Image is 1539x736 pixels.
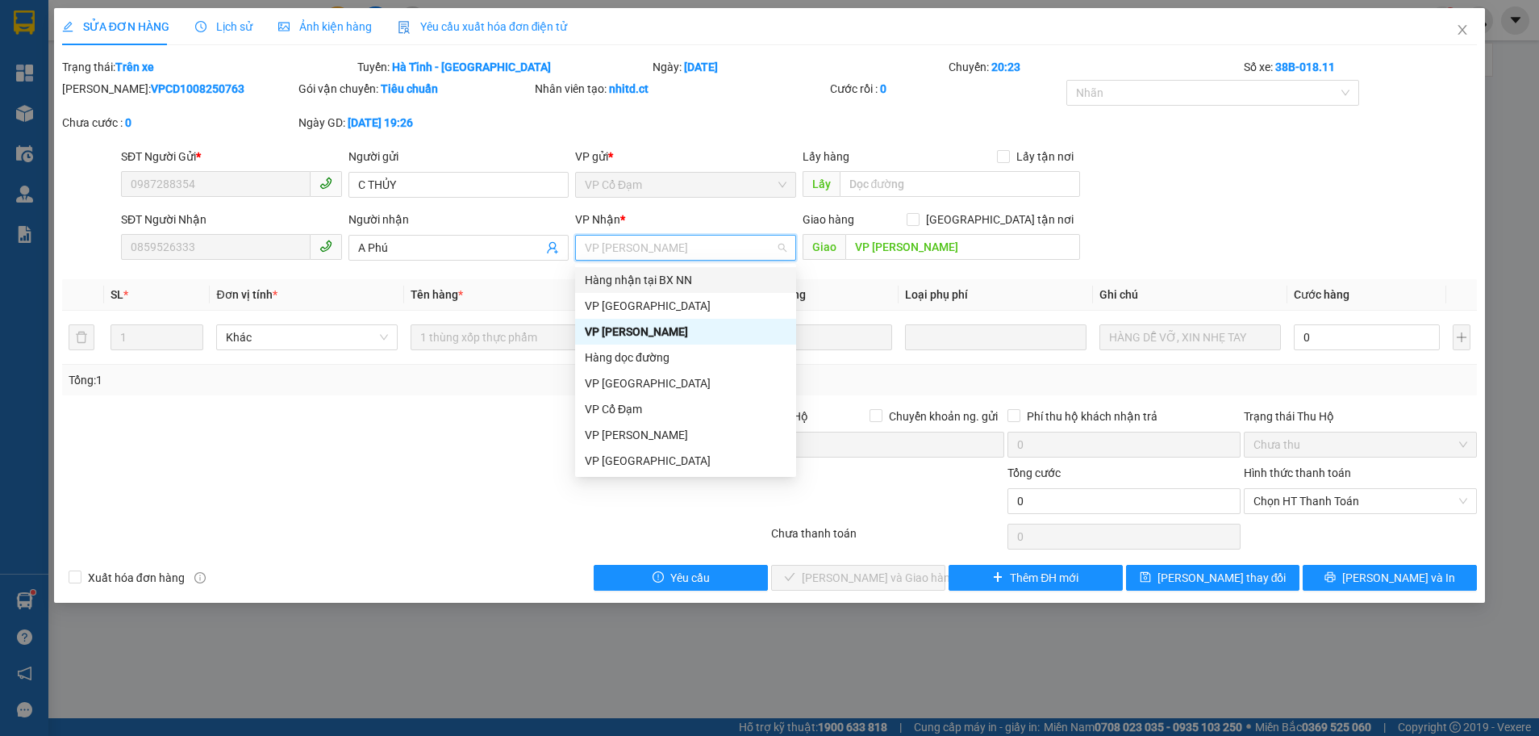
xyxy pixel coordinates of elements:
[575,213,620,226] span: VP Nhận
[62,114,295,132] div: Chưa cước :
[769,525,1006,553] div: Chưa thanh toán
[1456,23,1469,36] span: close
[1275,61,1335,73] b: 38B-018.11
[278,21,290,32] span: picture
[992,571,1003,584] span: plus
[1342,569,1455,587] span: [PERSON_NAME] và In
[803,171,840,197] span: Lấy
[62,21,73,32] span: edit
[62,20,169,33] span: SỬA ĐƠN HÀNG
[1007,466,1061,479] span: Tổng cước
[1157,569,1287,587] span: [PERSON_NAME] thay đổi
[1242,58,1479,76] div: Số xe:
[575,396,796,422] div: VP Cổ Đạm
[356,58,651,76] div: Tuyến:
[670,569,710,587] span: Yêu cầu
[651,58,946,76] div: Ngày:
[411,288,463,301] span: Tên hàng
[991,61,1020,73] b: 20:23
[20,117,282,144] b: GỬI : VP [PERSON_NAME]
[298,80,532,98] div: Gói vận chuyển:
[575,293,796,319] div: VP Mỹ Đình
[594,565,768,591] button: exclamation-circleYêu cầu
[585,400,786,418] div: VP Cổ Đạm
[398,21,411,34] img: icon
[684,61,718,73] b: [DATE]
[1126,565,1300,591] button: save[PERSON_NAME] thay đổi
[62,80,295,98] div: [PERSON_NAME]:
[575,422,796,448] div: VP Cương Gián
[1020,408,1164,425] span: Phí thu hộ khách nhận trả
[575,319,796,345] div: VP Hoàng Liệt
[575,345,796,370] div: Hàng dọc đường
[585,452,786,470] div: VP [GEOGRAPHIC_DATA]
[585,173,786,197] span: VP Cổ Đạm
[348,211,569,228] div: Người nhận
[1253,433,1467,457] span: Chưa thu
[81,569,191,587] span: Xuất hóa đơn hàng
[1303,565,1477,591] button: printer[PERSON_NAME] và In
[151,82,244,95] b: VPCD1008250763
[882,408,1004,425] span: Chuyển khoản ng. gửi
[585,323,786,341] div: VP [PERSON_NAME]
[575,370,796,396] div: VP Hà Đông
[348,116,413,129] b: [DATE] 19:26
[319,240,332,253] span: phone
[398,20,568,33] span: Yêu cầu xuất hóa đơn điện tử
[803,150,849,163] span: Lấy hàng
[1453,324,1470,350] button: plus
[226,325,388,349] span: Khác
[111,288,123,301] span: SL
[840,171,1080,197] input: Dọc đường
[1244,408,1477,425] div: Trạng thái Thu Hộ
[60,58,356,76] div: Trạng thái:
[1099,324,1281,350] input: Ghi Chú
[575,267,796,293] div: Hàng nhận tại BX NN
[585,374,786,392] div: VP [GEOGRAPHIC_DATA]
[585,297,786,315] div: VP [GEOGRAPHIC_DATA]
[899,279,1093,311] th: Loại phụ phí
[575,448,796,474] div: VP Xuân Giang
[381,82,438,95] b: Tiêu chuẩn
[771,410,808,423] span: Thu Hộ
[125,116,131,129] b: 0
[575,148,796,165] div: VP gửi
[115,61,154,73] b: Trên xe
[195,20,252,33] span: Lịch sử
[151,40,674,60] li: Cổ Đạm, xã [GEOGRAPHIC_DATA], [GEOGRAPHIC_DATA]
[348,148,569,165] div: Người gửi
[803,234,845,260] span: Giao
[216,288,277,301] span: Đơn vị tính
[194,572,206,583] span: info-circle
[1140,571,1151,584] span: save
[949,565,1123,591] button: plusThêm ĐH mới
[947,58,1242,76] div: Chuyến:
[1244,466,1351,479] label: Hình thức thanh toán
[845,234,1080,260] input: Dọc đường
[920,211,1080,228] span: [GEOGRAPHIC_DATA] tận nơi
[411,324,592,350] input: VD: Bàn, Ghế
[585,271,786,289] div: Hàng nhận tại BX NN
[1093,279,1287,311] th: Ghi chú
[771,565,945,591] button: check[PERSON_NAME] và Giao hàng
[830,80,1063,98] div: Cước rồi :
[195,21,206,32] span: clock-circle
[392,61,551,73] b: Hà Tĩnh - [GEOGRAPHIC_DATA]
[535,80,827,98] div: Nhân viên tạo:
[609,82,649,95] b: nhitd.ct
[121,148,342,165] div: SĐT Người Gửi
[803,213,854,226] span: Giao hàng
[585,349,786,366] div: Hàng dọc đường
[1294,288,1349,301] span: Cước hàng
[880,82,886,95] b: 0
[278,20,372,33] span: Ảnh kiện hàng
[319,177,332,190] span: phone
[585,426,786,444] div: VP [PERSON_NAME]
[653,571,664,584] span: exclamation-circle
[121,211,342,228] div: SĐT Người Nhận
[1010,569,1078,587] span: Thêm ĐH mới
[1010,148,1080,165] span: Lấy tận nơi
[298,114,532,132] div: Ngày GD:
[151,60,674,80] li: Hotline: 1900252555
[746,324,892,350] input: 0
